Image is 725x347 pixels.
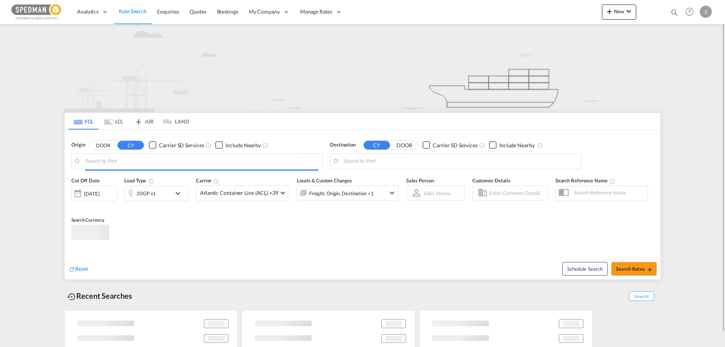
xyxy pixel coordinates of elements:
[479,142,485,148] md-icon: Unchecked: Search for CY (Container Yard) services for all selected carriers.Checked : Search for...
[85,156,318,167] input: Search by Port
[611,262,657,276] button: Search Ratesicon-arrow-right
[68,113,99,130] md-tab-item: FCL
[71,185,117,201] div: [DATE]
[67,292,76,301] md-icon: icon-backup-restore
[670,8,679,20] div: icon-magnify
[570,187,648,198] input: Search Reference Name
[148,178,154,184] md-icon: icon-information-outline
[330,141,356,149] span: Destination
[364,141,390,150] button: CY
[344,156,577,167] input: Search by Port
[159,113,189,130] md-tab-item: LAND
[205,142,211,148] md-icon: Unchecked: Search for CY (Container Yard) services for all selected carriers.Checked : Search for...
[213,178,219,184] md-icon: The selected Trucker/Carrierwill be displayed in the rate results If the rates are from another f...
[190,8,206,15] span: Quotes
[406,177,434,184] span: Sales Person
[159,142,204,149] div: Carrier SD Services
[225,142,261,149] div: Include Nearby
[84,190,99,197] div: [DATE]
[124,186,188,201] div: 20GP x1icon-chevron-down
[629,291,654,301] span: Show All
[605,7,614,16] md-icon: icon-plus 400-fg
[609,178,615,184] md-icon: Your search will be saved by the below given name
[423,141,478,149] md-checkbox: Checkbox No Ink
[433,142,478,149] div: Carrier SD Services
[137,188,156,199] div: 20GP x1
[71,177,100,184] span: Cut Off Date
[77,8,99,15] span: Analytics
[624,7,633,16] md-icon: icon-chevron-down
[124,177,154,184] span: Load Type
[68,265,88,273] div: icon-refreshReset
[68,266,75,273] md-icon: icon-refresh
[602,5,636,20] button: icon-plus 400-fgNewicon-chevron-down
[387,188,396,197] md-icon: icon-chevron-down
[670,8,679,17] md-icon: icon-magnify
[64,24,661,112] img: new-FCL.png
[700,6,712,18] div: S
[423,188,451,199] md-select: Sales Person
[309,188,374,199] div: Freight Origin Destination Factory Stuffing
[99,113,129,130] md-tab-item: LCL
[117,141,144,150] button: CY
[215,141,261,149] md-checkbox: Checkbox No Ink
[65,130,660,279] div: Origin DOOR CY Checkbox No InkUnchecked: Search for CY (Container Yard) services for all selected...
[11,3,62,20] img: c12ca350ff1b11efb6b291369744d907.png
[489,141,535,149] md-checkbox: Checkbox No Ink
[71,141,85,149] span: Origin
[605,8,633,14] span: New
[472,177,511,184] span: Customer Details
[119,8,147,14] span: Rate Search
[300,8,332,15] span: Manage Rates
[90,141,116,150] button: DOOR
[75,265,88,272] span: Reset
[173,189,186,198] md-icon: icon-chevron-down
[134,117,143,123] md-icon: icon-airplane
[196,177,219,184] span: Carrier
[71,217,104,223] span: Search Currency
[217,8,238,15] span: Bookings
[555,177,615,184] span: Search Reference Name
[249,8,280,15] span: My Company
[489,187,545,199] input: Enter Customer Details
[71,200,77,211] md-datepicker: Select
[149,141,204,149] md-checkbox: Checkbox No Ink
[200,189,278,197] span: Atlantic Container Line (ACL) +39
[499,142,535,149] div: Include Nearby
[297,177,352,184] span: Locals & Custom Charges
[64,287,135,304] div: Recent Searches
[262,142,268,148] md-icon: Unchecked: Ignores neighbouring ports when fetching rates.Checked : Includes neighbouring ports w...
[683,5,700,19] div: Help
[537,142,543,148] md-icon: Unchecked: Ignores neighbouring ports when fetching rates.Checked : Includes neighbouring ports w...
[297,185,399,200] div: Freight Origin Destination Factory Stuffingicon-chevron-down
[391,141,418,150] button: DOOR
[616,266,652,272] span: Search Rates
[129,113,159,130] md-tab-item: AIR
[683,5,696,18] span: Help
[157,8,179,15] span: Enquiries
[68,113,189,130] md-pagination-wrapper: Use the left and right arrow keys to navigate between tabs
[562,262,608,276] button: Note: By default Schedule search will only considerorigin ports, destination ports and cut off da...
[647,267,652,272] md-icon: icon-arrow-right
